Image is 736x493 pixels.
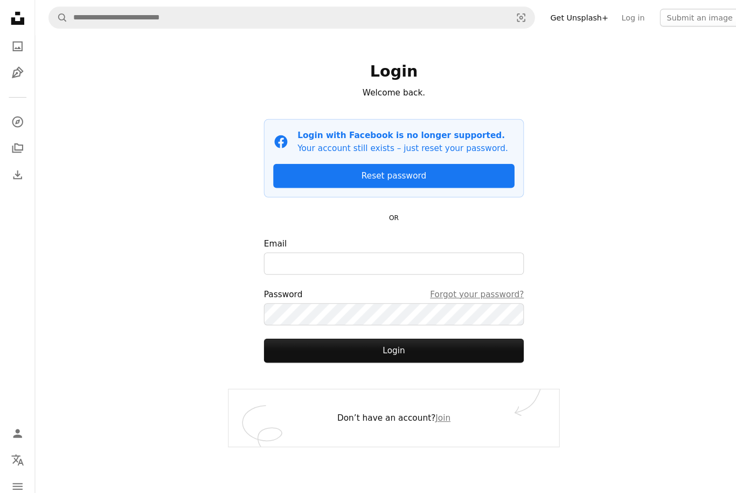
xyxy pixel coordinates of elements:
[6,160,28,182] a: Download History
[421,282,512,295] a: Forgot your password?
[601,9,637,26] a: Log in
[380,209,390,217] small: OR
[6,465,28,487] button: Menu
[258,247,512,269] input: Email
[258,60,512,80] h1: Login
[532,9,601,26] a: Get Unsplash+
[258,84,512,97] p: Welcome back.
[291,139,497,152] p: Your account still exists – just reset your password.
[497,7,523,28] button: Visual search
[224,381,547,437] div: Don’t have an account?
[258,282,512,295] div: Password
[6,35,28,56] a: Photos
[258,232,512,269] label: Email
[6,439,28,461] button: Language
[6,134,28,156] a: Collections
[48,7,66,28] button: Search Unsplash
[291,126,497,139] p: Login with Facebook is no longer supported.
[426,404,441,414] a: Join
[6,108,28,130] a: Explore
[267,160,503,184] a: Reset password
[47,6,523,28] form: Find visuals sitewide
[258,331,512,355] button: Login
[258,297,512,318] input: PasswordForgot your password?
[6,60,28,82] a: Illustrations
[6,413,28,435] a: Log in / Sign up
[6,5,28,30] a: Home — Unsplash
[645,9,723,26] button: Submit an image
